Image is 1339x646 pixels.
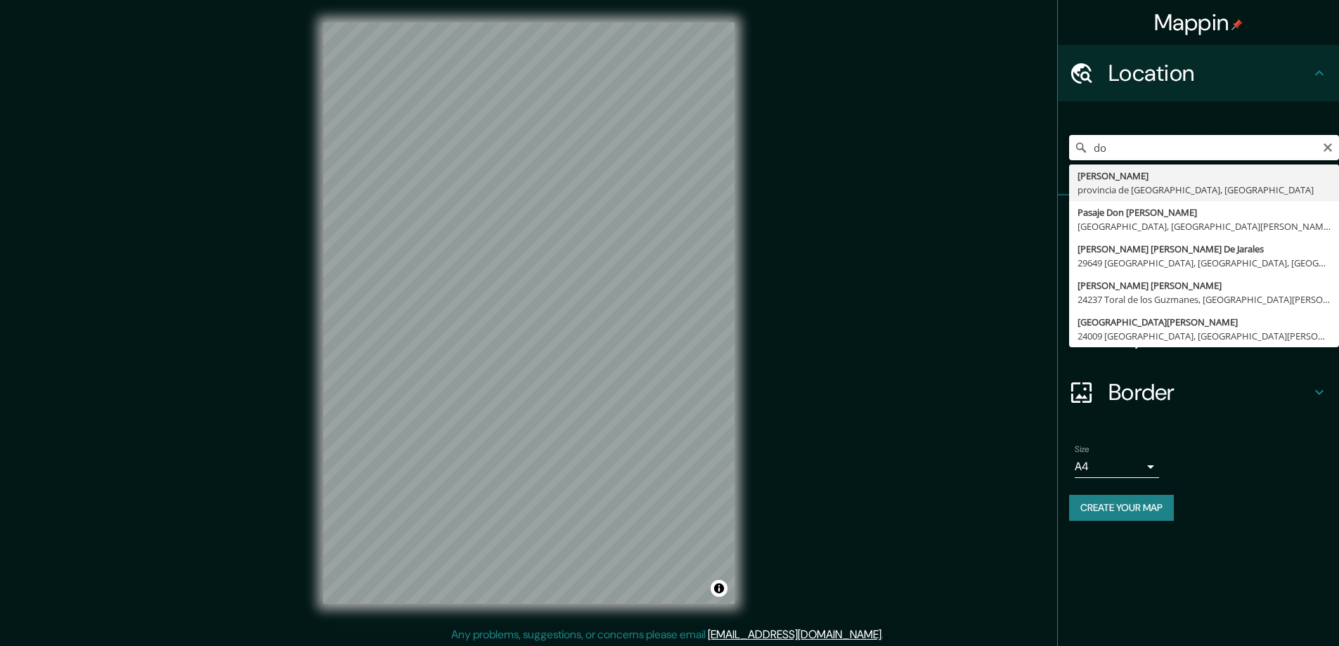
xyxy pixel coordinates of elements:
[1075,456,1159,478] div: A4
[1078,278,1331,292] div: [PERSON_NAME] [PERSON_NAME]
[1078,169,1331,183] div: [PERSON_NAME]
[1075,444,1089,456] label: Size
[1058,252,1339,308] div: Style
[1058,308,1339,364] div: Layout
[1154,8,1243,37] h4: Mappin
[1078,183,1331,197] div: provincia de [GEOGRAPHIC_DATA], [GEOGRAPHIC_DATA]
[1069,135,1339,160] input: Pick your city or area
[1078,329,1331,343] div: 24009 [GEOGRAPHIC_DATA], [GEOGRAPHIC_DATA][PERSON_NAME], [GEOGRAPHIC_DATA]
[1108,378,1311,406] h4: Border
[711,580,727,597] button: Toggle attribution
[1078,205,1331,219] div: Pasaje Don [PERSON_NAME]
[451,626,884,643] p: Any problems, suggestions, or concerns please email .
[1108,322,1311,350] h4: Layout
[1058,364,1339,420] div: Border
[1078,315,1331,329] div: [GEOGRAPHIC_DATA][PERSON_NAME]
[323,22,735,604] canvas: Map
[1108,59,1311,87] h4: Location
[1322,140,1333,153] button: Clear
[884,626,886,643] div: .
[1078,292,1331,306] div: 24237 Toral de los Guzmanes, [GEOGRAPHIC_DATA][PERSON_NAME], [GEOGRAPHIC_DATA]
[1078,242,1331,256] div: [PERSON_NAME] [PERSON_NAME] De Jarales
[1078,256,1331,270] div: 29649 [GEOGRAPHIC_DATA], [GEOGRAPHIC_DATA], [GEOGRAPHIC_DATA]
[708,627,881,642] a: [EMAIL_ADDRESS][DOMAIN_NAME]
[1231,19,1243,30] img: pin-icon.png
[1058,45,1339,101] div: Location
[1058,195,1339,252] div: Pins
[886,626,888,643] div: .
[1069,495,1174,521] button: Create your map
[1078,219,1331,233] div: [GEOGRAPHIC_DATA], [GEOGRAPHIC_DATA][PERSON_NAME] 9250000, [GEOGRAPHIC_DATA]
